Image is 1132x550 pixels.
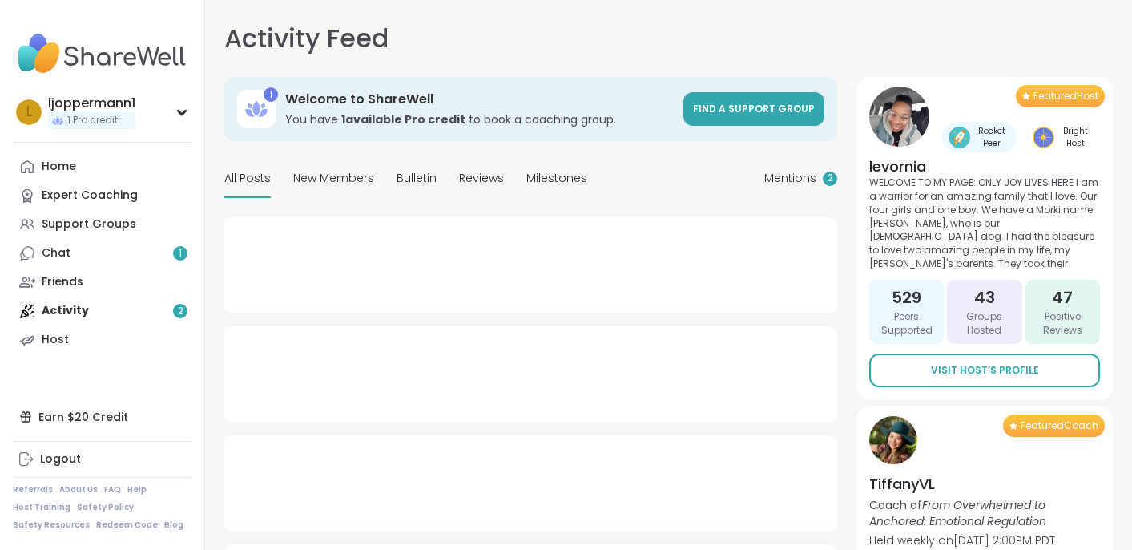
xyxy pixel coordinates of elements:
img: Rocket Peer [949,127,970,148]
a: Blog [164,520,183,531]
div: Friends [42,274,83,290]
span: New Members [293,170,374,187]
span: 1 Pro credit [67,114,118,127]
a: FAQ [104,484,121,495]
span: Featured Coach [1021,419,1098,432]
a: Redeem Code [96,520,158,531]
a: Visit Host’s Profile [869,354,1100,387]
span: Bright Host [1057,125,1094,149]
p: WELCOME TO MY PAGE: ONLY JOY LIVES HERE I am a warrior for an amazing family that I love. Our fou... [869,176,1100,270]
span: 43 [974,286,995,309]
span: 529 [892,286,921,309]
a: Logout [13,445,191,474]
div: Chat [42,245,70,261]
p: Coach of [869,497,1100,529]
img: TiffanyVL [869,416,917,464]
span: 2 [828,172,833,185]
a: Support Groups [13,210,191,239]
b: 1 available Pro credit [341,111,465,127]
span: Milestones [526,170,587,187]
span: Find a support group [693,102,815,115]
div: ljoppermann1 [48,95,135,112]
a: Safety Policy [77,502,134,513]
a: Chat1 [13,239,191,268]
span: 1 [179,247,182,261]
span: l [26,102,32,123]
div: Support Groups [42,216,136,233]
span: Rocket Peer [973,125,1010,149]
a: Expert Coaching [13,181,191,210]
a: Find a support group [683,92,824,126]
a: Safety Resources [13,520,90,531]
a: Host [13,326,191,354]
span: Peers Supported [876,310,937,338]
div: Earn $20 Credit [13,402,191,431]
span: Positive Reviews [1032,310,1094,338]
a: Help [127,484,147,495]
a: About Us [59,484,98,495]
div: Logout [40,451,81,467]
span: Visit Host’s Profile [931,363,1039,378]
h3: Welcome to ShareWell [285,91,674,108]
span: Mentions [764,170,816,187]
span: Bulletin [397,170,437,187]
a: Host Training [13,502,70,513]
span: All Posts [224,170,271,187]
span: Groups Hosted [953,310,1015,338]
a: Referrals [13,484,53,495]
h4: TiffanyVL [869,474,1100,494]
div: Home [42,159,76,175]
img: levornia [869,87,929,147]
div: 1 [264,87,278,102]
div: Host [42,332,69,348]
span: 47 [1052,286,1073,309]
p: Held weekly on [DATE] 2:00PM PDT [869,532,1100,548]
img: Bright Host [1033,127,1054,148]
span: Featured Host [1033,90,1098,103]
span: Reviews [459,170,504,187]
img: ShareWell Nav Logo [13,26,191,82]
h3: You have to book a coaching group. [285,111,674,127]
a: Friends [13,268,191,297]
i: From Overwhelmed to Anchored: Emotional Regulation [869,497,1046,529]
h4: levornia [869,156,1100,176]
h1: Activity Feed [224,19,389,58]
div: Expert Coaching [42,188,138,204]
a: Home [13,152,191,181]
